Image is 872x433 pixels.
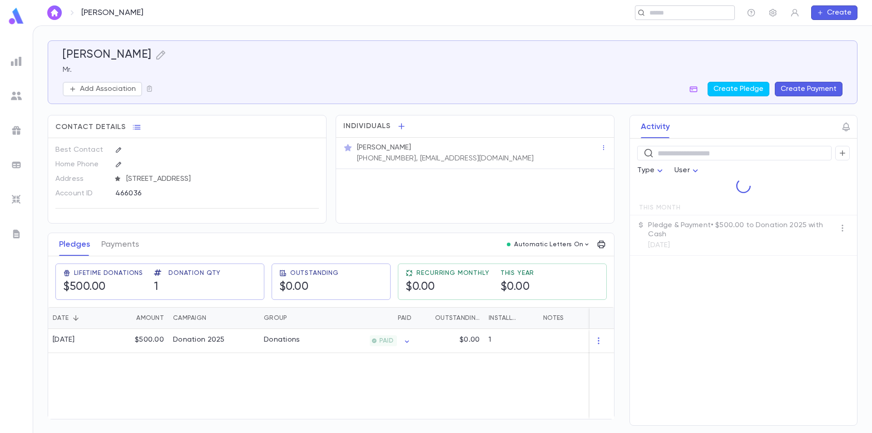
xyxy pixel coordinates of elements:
img: home_white.a664292cf8c1dea59945f0da9f25487c.svg [49,9,60,16]
button: Sort [206,311,221,325]
span: Contact Details [55,123,126,132]
button: Add Association [63,82,142,96]
img: imports_grey.530a8a0e642e233f2baf0ef88e8c9fcb.svg [11,194,22,205]
div: Paid [398,307,411,329]
button: Payments [101,233,139,256]
p: [PERSON_NAME] [81,8,144,18]
div: Installments [489,307,520,329]
div: Campaign [173,307,206,329]
span: Recurring Monthly [416,269,489,277]
p: [PHONE_NUMBER], [EMAIL_ADDRESS][DOMAIN_NAME] [357,154,534,163]
p: [PERSON_NAME] [357,143,411,152]
h5: 1 [154,280,159,294]
div: Group [259,307,327,329]
div: Donations [264,335,300,344]
p: Mr. [63,65,842,75]
p: Pledge & Payment • $500.00 to Donation 2025 with Cash [648,221,835,239]
div: 1 [484,329,539,353]
span: This Month [639,204,680,211]
span: Type [637,167,654,174]
div: Group [264,307,287,329]
p: Account ID [55,186,108,201]
span: User [674,167,690,174]
div: Amount [136,307,164,329]
img: batches_grey.339ca447c9d9533ef1741baa751efc33.svg [11,159,22,170]
button: Sort [287,311,302,325]
div: [DATE] [53,335,75,344]
h5: $0.00 [406,280,435,294]
div: 466036 [115,186,274,200]
button: Sort [383,311,398,325]
img: campaigns_grey.99e729a5f7ee94e3726e6486bddda8f1.svg [11,125,22,136]
span: [STREET_ADDRESS] [123,174,320,184]
span: Outstanding [290,269,339,277]
button: Pledges [59,233,90,256]
img: reports_grey.c525e4749d1bce6a11f5fe2a8de1b229.svg [11,56,22,67]
div: Outstanding [416,307,484,329]
span: PAID [376,337,397,344]
div: Campaign [168,307,259,329]
button: Automatic Letters On [503,238,594,251]
span: This Year [500,269,535,277]
div: Type [637,162,665,179]
div: Notes [539,307,652,329]
div: User [674,162,701,179]
img: logo [7,7,25,25]
button: Sort [421,311,435,325]
span: Lifetime Donations [74,269,143,277]
button: Sort [69,311,83,325]
p: Home Phone [55,157,108,172]
h5: [PERSON_NAME] [63,48,152,62]
div: Installments [484,307,539,329]
div: $500.00 [109,329,168,353]
img: students_grey.60c7aba0da46da39d6d829b817ac14fc.svg [11,90,22,101]
div: Paid [327,307,416,329]
div: Donation 2025 [173,335,225,344]
div: Notes [543,307,564,329]
button: Sort [122,311,136,325]
div: Outstanding [435,307,480,329]
h5: $0.00 [279,280,309,294]
span: Donation Qty [168,269,221,277]
p: Automatic Letters On [514,241,583,248]
div: Amount [109,307,168,329]
p: Best Contact [55,143,108,157]
img: letters_grey.7941b92b52307dd3b8a917253454ce1c.svg [11,229,22,239]
button: Create [811,5,857,20]
p: Address [55,172,108,186]
p: [DATE] [648,241,835,250]
button: Sort [520,311,534,325]
h5: $500.00 [63,280,106,294]
button: Create Payment [775,82,842,96]
span: Individuals [343,122,391,131]
p: $0.00 [460,335,480,344]
h5: $0.00 [500,280,530,294]
div: Date [53,307,69,329]
div: Date [48,307,109,329]
p: Add Association [80,85,136,94]
button: Create Pledge [708,82,769,96]
button: Activity [641,115,670,138]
